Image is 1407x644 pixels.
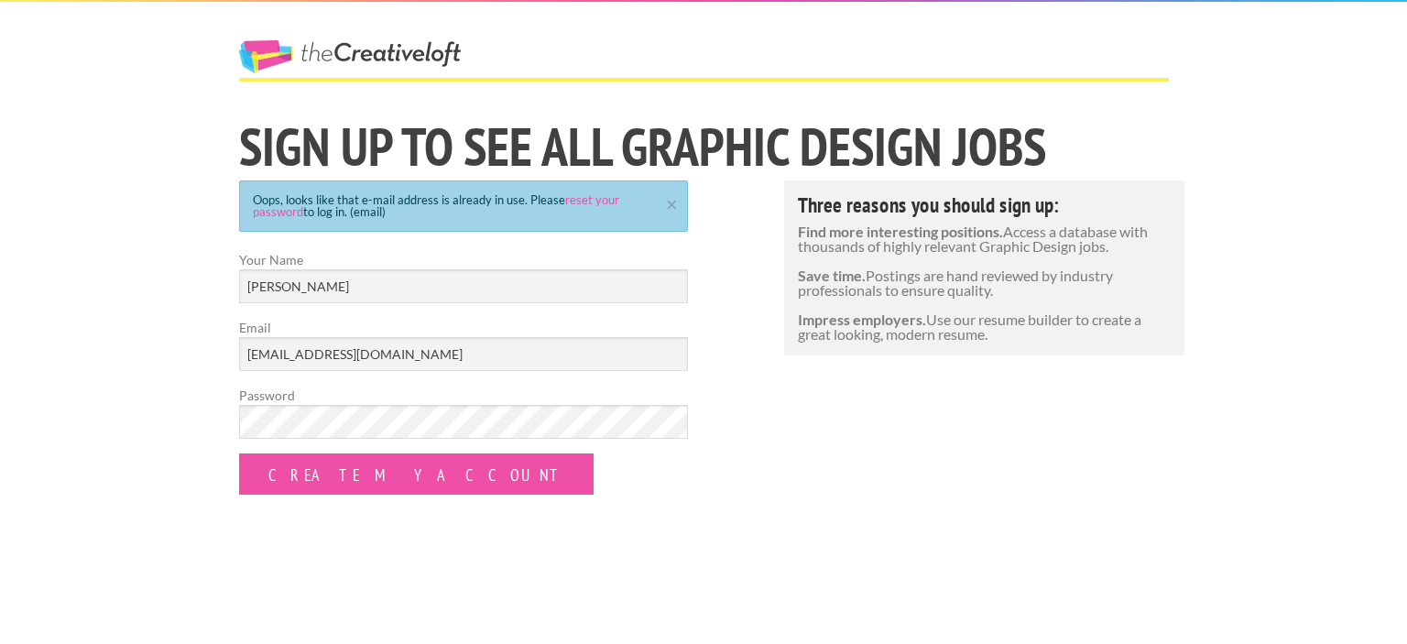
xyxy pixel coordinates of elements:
[239,269,688,303] input: Your Name
[784,180,1185,355] div: Access a database with thousands of highly relevant Graphic Design jobs. Postings are hand review...
[239,318,688,371] label: Email
[239,180,688,232] div: Oops, looks like that e-mail address is already in use. Please to log in. (email)
[798,194,1172,215] h4: Three reasons you should sign up:
[239,453,594,495] input: Create my Account
[798,267,866,284] strong: Save time.
[239,40,461,73] a: The Creative Loft
[798,223,1003,240] strong: Find more interesting positions.
[253,192,619,219] a: reset your password
[239,337,688,371] input: Email
[660,196,683,208] a: ×
[239,120,1169,173] h1: Sign Up to See All Graphic Design jobs
[798,311,926,328] strong: Impress employers.
[239,386,688,439] label: Password
[239,250,688,303] label: Your Name
[239,405,688,439] input: Password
